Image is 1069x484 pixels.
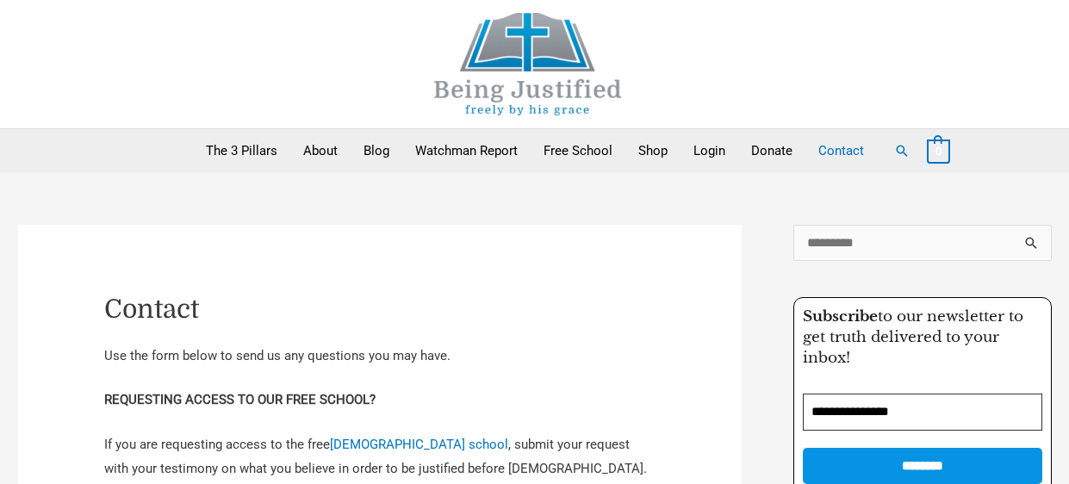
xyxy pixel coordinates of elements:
span: to our newsletter to get truth delivered to your inbox! [803,307,1023,367]
a: The 3 Pillars [193,129,290,172]
a: Watchman Report [402,129,531,172]
a: Login [681,129,738,172]
span: 0 [935,145,942,158]
strong: REQUESTING ACCESS TO OUR FREE SCHOOL? [104,392,376,407]
img: Being Justified [399,13,657,115]
a: Shop [625,129,681,172]
strong: Subscribe [803,307,878,326]
a: Donate [738,129,805,172]
a: [DEMOGRAPHIC_DATA] school [330,437,508,452]
input: Email Address * [803,394,1042,431]
p: Use the form below to send us any questions you may have. [104,344,656,369]
a: Blog [351,129,402,172]
a: About [290,129,351,172]
nav: Primary Site Navigation [193,129,877,172]
a: Search button [894,143,910,158]
h1: Contact [104,294,656,325]
a: Contact [805,129,877,172]
a: View Shopping Cart, empty [927,143,950,158]
a: Free School [531,129,625,172]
